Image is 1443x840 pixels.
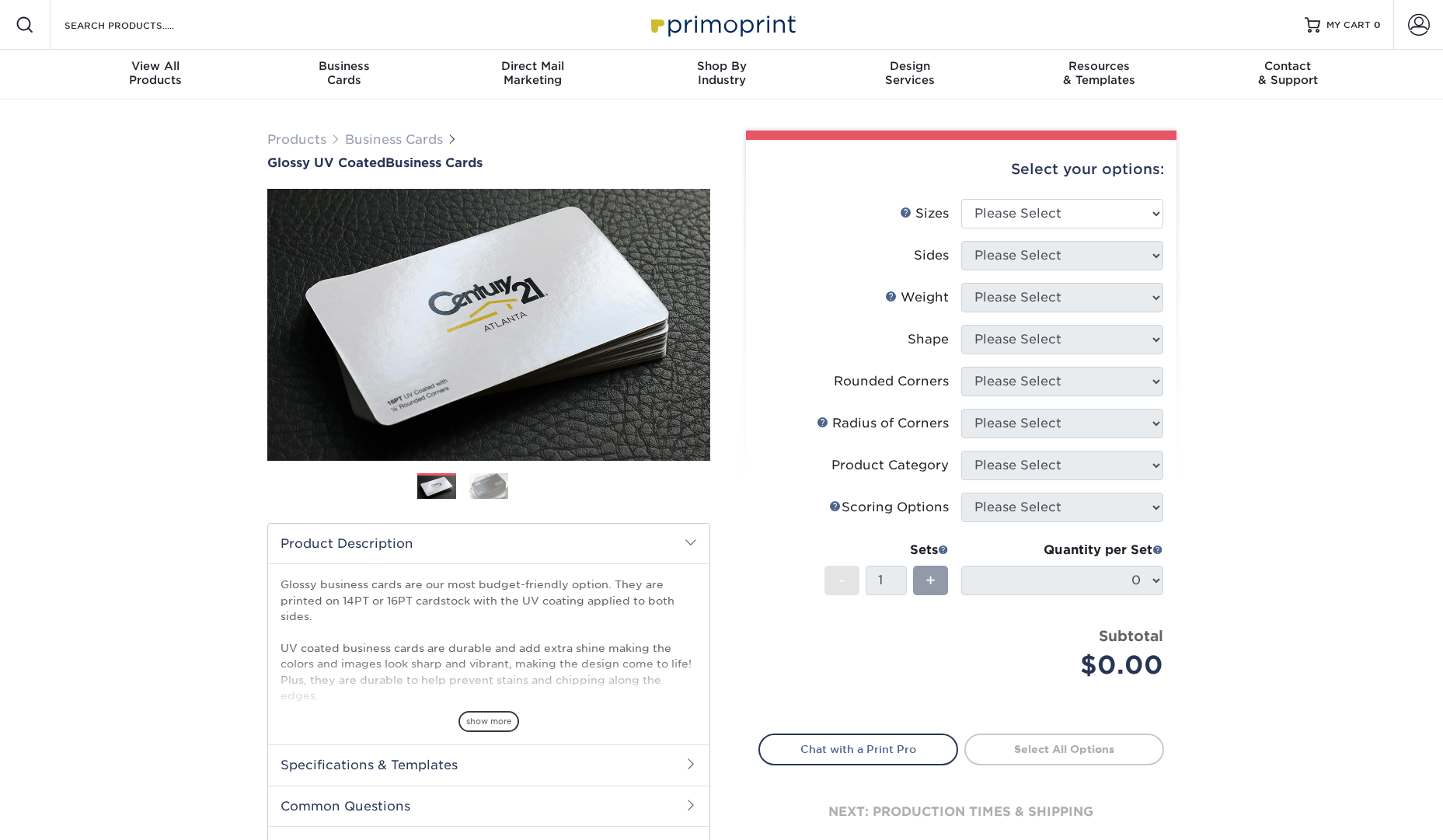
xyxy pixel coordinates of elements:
[1194,59,1382,73] span: Contact
[61,59,250,73] span: View All
[417,468,456,507] img: Business Cards 01
[438,59,627,87] div: Marketing
[267,132,326,147] a: Products
[1194,59,1382,87] div: & Support
[281,577,697,782] p: Glossy business cards are our most budget-friendly option. They are printed on 14PT or 16PT cards...
[267,103,710,546] img: Glossy UV Coated 01
[838,569,845,592] span: -
[345,132,443,147] a: Business Cards
[885,288,949,307] div: Weight
[964,734,1164,765] a: Select All Options
[816,50,1005,99] a: DesignServices
[267,155,385,170] span: Glossy UV Coated
[829,498,949,517] div: Scoring Options
[521,467,560,506] img: Business Cards 03
[268,786,709,826] h2: Common Questions
[1194,50,1382,99] a: Contact& Support
[1005,59,1194,87] div: & Templates
[249,50,438,99] a: BusinessCards
[817,414,949,433] div: Radius of Corners
[816,59,1005,73] span: Design
[644,8,800,41] img: Primoprint
[469,472,508,500] img: Business Cards 02
[268,524,709,563] h2: Product Description
[900,204,949,223] div: Sizes
[973,647,1163,684] div: $0.00
[925,569,936,592] span: +
[1099,627,1163,644] strong: Subtotal
[267,155,710,170] a: Glossy UV CoatedBusiness Cards
[961,541,1163,559] div: Quantity per Set
[914,246,949,265] div: Sides
[1005,50,1194,99] a: Resources& Templates
[908,330,949,349] div: Shape
[816,59,1005,87] div: Services
[61,59,250,87] div: Products
[758,734,958,765] a: Chat with a Print Pro
[438,59,627,73] span: Direct Mail
[627,59,816,87] div: Industry
[249,59,438,73] span: Business
[268,744,709,785] h2: Specifications & Templates
[61,50,250,99] a: View AllProducts
[831,456,949,475] div: Product Category
[1326,19,1371,32] span: MY CART
[438,50,627,99] a: Direct MailMarketing
[458,711,519,732] span: show more
[63,16,214,34] input: SEARCH PRODUCTS.....
[824,541,949,559] div: Sets
[249,59,438,87] div: Cards
[267,155,710,170] h1: Business Cards
[758,140,1164,199] div: Select your options:
[834,372,949,391] div: Rounded Corners
[627,50,816,99] a: Shop ByIndustry
[627,59,816,73] span: Shop By
[1374,19,1381,30] span: 0
[1005,59,1194,73] span: Resources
